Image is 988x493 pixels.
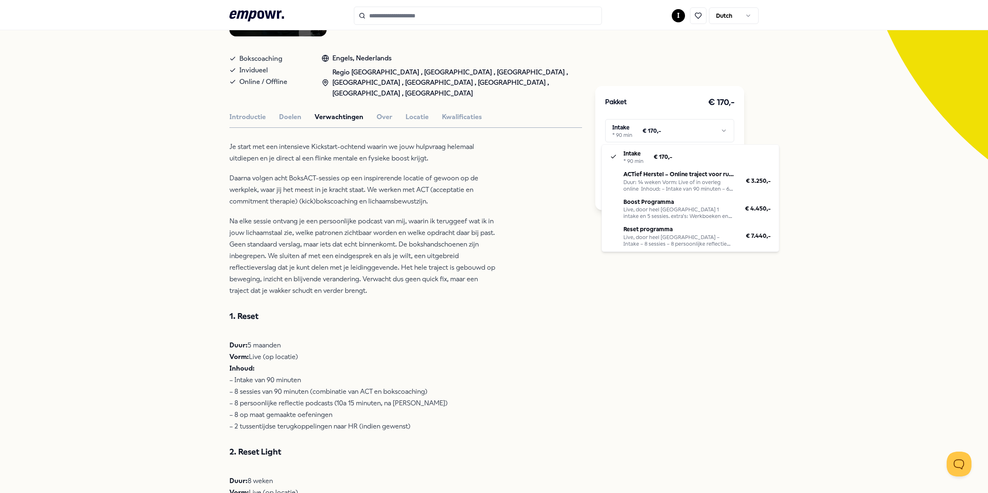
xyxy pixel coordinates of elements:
[746,176,771,185] span: € 3.250,-
[746,231,771,240] span: € 7.440,-
[745,204,771,213] span: € 4.450,-
[623,234,736,247] div: Live, door heel [GEOGRAPHIC_DATA] – Intake – 8 sessies – 8 persoonlijke reflectie podcasts (10a 1...
[623,170,736,179] p: ACTief Herstel – Online traject voor rust, regie en richting
[623,225,736,234] p: Reset programma
[623,149,644,158] p: Intake
[623,206,735,220] div: Live, door heel [GEOGRAPHIC_DATA] 1 intake en 5 sessies. extra's: Werkboeken en opdrachten op maat
[654,152,672,161] span: € 170,-
[623,197,735,206] p: Boost Programma
[623,179,736,192] div: Duur: 14 weken Vorm: Live of in overleg online Inhoud: – Intake van 90 minuten – 6 ACT-sessies va...
[623,158,644,165] div: * 90 min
